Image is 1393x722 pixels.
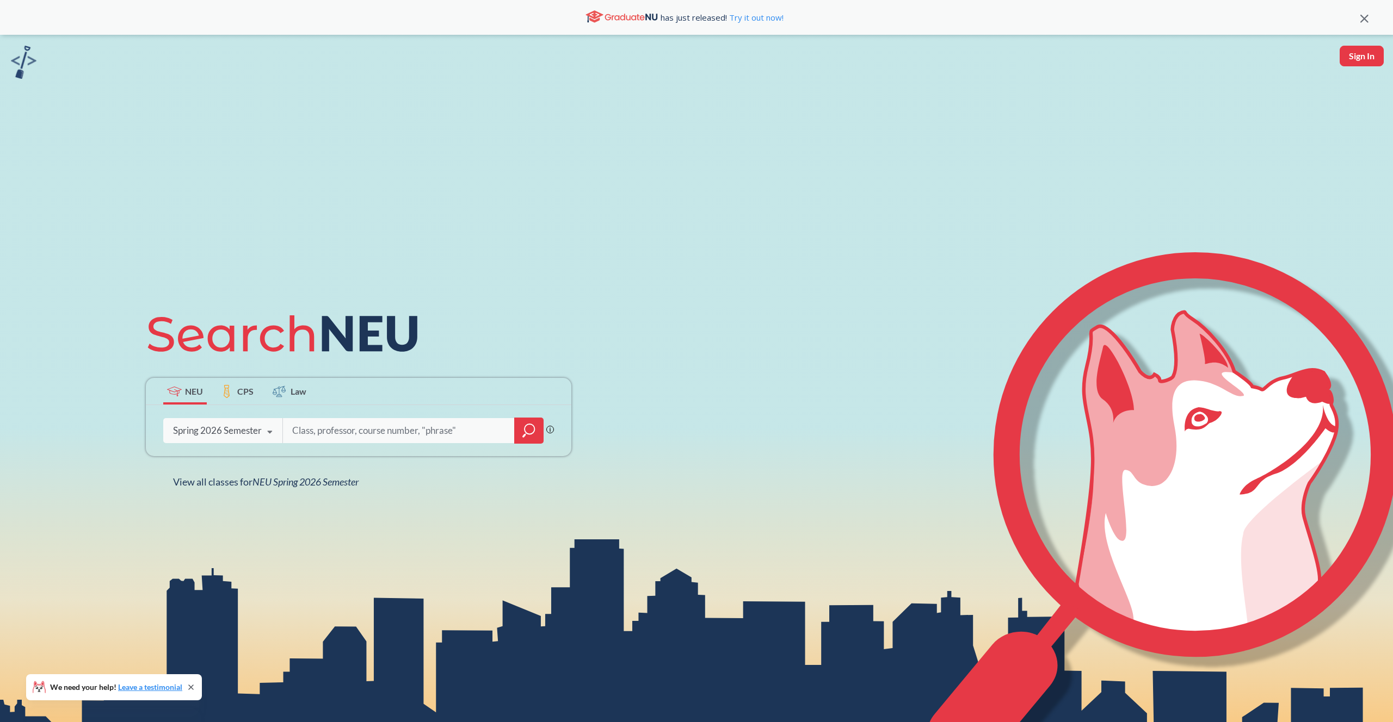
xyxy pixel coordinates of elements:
span: View all classes for [173,476,359,488]
a: sandbox logo [11,46,36,82]
input: Class, professor, course number, "phrase" [291,419,507,442]
a: Leave a testimonial [118,682,182,692]
button: Sign In [1340,46,1384,66]
span: NEU Spring 2026 Semester [252,476,359,488]
div: magnifying glass [514,418,544,444]
div: Spring 2026 Semester [173,425,262,437]
img: sandbox logo [11,46,36,79]
svg: magnifying glass [522,423,535,438]
a: Try it out now! [727,12,784,23]
span: Law [291,385,306,397]
span: NEU [185,385,203,397]
span: We need your help! [50,683,182,691]
span: has just released! [661,11,784,23]
span: CPS [237,385,254,397]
